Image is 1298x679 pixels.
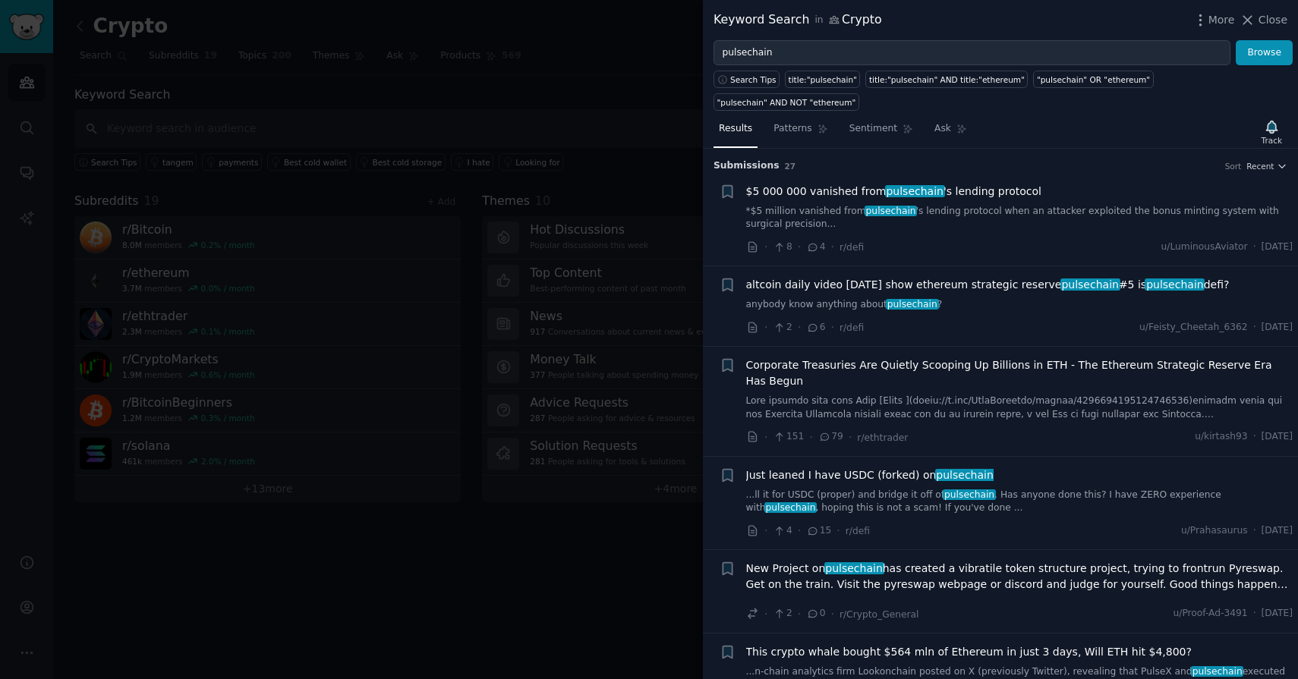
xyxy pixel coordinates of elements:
span: [DATE] [1262,240,1293,254]
span: $5 000 000 vanished from 's lending protocol [746,184,1041,200]
span: pulsechain [886,299,939,310]
div: "pulsechain" AND NOT "ethereum" [717,97,856,108]
span: r/defi [840,322,864,333]
div: title:"pulsechain" [789,74,857,85]
span: 4 [773,524,792,538]
span: [DATE] [1262,607,1293,621]
span: Close [1259,12,1287,28]
span: · [831,319,834,335]
span: · [1253,524,1256,538]
a: Lore ipsumdo sita cons Adip [Elits ](doeiu://t.inc/UtlaBoreetdo/magnaa/4296694195124746536)enimad... [746,395,1293,421]
span: u/LuminousAviator [1161,240,1247,254]
span: pulsechain [764,502,818,513]
span: pulsechain [1191,666,1244,677]
span: · [764,429,767,445]
span: · [831,239,834,255]
span: 4 [806,240,825,254]
span: · [764,239,767,255]
span: Submission s [714,159,780,173]
span: Recent [1246,161,1274,171]
span: Sentiment [849,122,897,136]
a: Patterns [768,117,833,148]
span: pulsechain [824,562,884,574]
div: Sort [1225,161,1242,171]
a: title:"pulsechain" AND title:"ethereum" [865,71,1028,88]
span: pulsechain [885,185,945,197]
a: anybody know anything aboutpulsechain? [746,298,1293,312]
span: 6 [806,321,825,335]
span: · [798,239,801,255]
span: pulsechain [1145,278,1205,291]
span: pulsechain [865,206,918,216]
div: "pulsechain" OR "ethereum" [1037,74,1150,85]
a: *$5 million vanished frompulsechain's lending protocol when an attacker exploited the bonus minti... [746,205,1293,231]
span: · [798,606,801,622]
span: 151 [773,430,804,444]
span: Patterns [773,122,811,136]
span: · [809,429,812,445]
span: u/Proof-Ad-3491 [1174,607,1248,621]
span: Just leaned I have USDC (forked) on [746,467,994,483]
span: · [798,319,801,335]
span: pulsechain [1060,278,1120,291]
span: · [1253,321,1256,335]
span: · [1253,607,1256,621]
a: Ask [929,117,972,148]
span: · [1253,240,1256,254]
span: 79 [818,430,843,444]
a: "pulsechain" OR "ethereum" [1033,71,1153,88]
span: 8 [773,240,792,254]
span: · [1253,430,1256,444]
span: 0 [806,607,825,621]
span: [DATE] [1262,430,1293,444]
a: ...ll it for USDC (proper) and bridge it off ofpulsechain. Has anyone done this? I have ZERO expe... [746,489,1293,515]
button: Search Tips [714,71,780,88]
span: r/defi [846,526,870,536]
button: More [1192,12,1235,28]
span: · [764,319,767,335]
a: This crypto whale bought $564 mln of Ethereum in just 3 days, Will ETH hit $4,800? [746,644,1192,660]
span: New Project on has created a vibratile token structure project, trying to frontrun Pyreswap. Get ... [746,561,1293,593]
a: New Project onpulsechainhas created a vibratile token structure project, trying to frontrun Pyres... [746,561,1293,593]
span: 27 [785,162,796,171]
span: [DATE] [1262,321,1293,335]
span: pulsechain [943,489,996,500]
span: More [1208,12,1235,28]
a: Just leaned I have USDC (forked) onpulsechain [746,467,994,483]
a: Corporate Treasuries Are Quietly Scooping Up Billions in ETH - The Ethereum Strategic Reserve Era... [746,357,1293,389]
span: Results [719,122,752,136]
a: title:"pulsechain" [785,71,860,88]
input: Try a keyword related to your business [714,40,1230,66]
span: Search Tips [730,74,777,85]
a: "pulsechain" AND NOT "ethereum" [714,93,859,111]
span: r/defi [840,242,864,253]
span: pulsechain [935,469,995,481]
span: 2 [773,321,792,335]
span: · [831,606,834,622]
span: · [836,523,840,539]
span: r/ethtrader [857,432,908,443]
span: · [849,429,852,445]
div: title:"pulsechain" AND title:"ethereum" [869,74,1025,85]
a: Results [714,117,758,148]
button: Track [1256,116,1287,148]
span: u/Prahasaurus [1181,524,1248,538]
span: · [764,606,767,622]
span: · [764,523,767,539]
span: u/kirtash93 [1195,430,1247,444]
div: Keyword Search Crypto [714,11,882,30]
span: altcoin daily video [DATE] show ethereum strategic reserve #5 is defi? [746,277,1230,293]
span: r/Crypto_General [840,609,918,620]
a: Sentiment [844,117,918,148]
span: in [814,14,823,27]
span: Ask [934,122,951,136]
span: · [798,523,801,539]
span: [DATE] [1262,524,1293,538]
button: Browse [1236,40,1293,66]
span: 15 [806,524,831,538]
a: $5 000 000 vanished frompulsechain's lending protocol [746,184,1041,200]
button: Recent [1246,161,1287,171]
span: 2 [773,607,792,621]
